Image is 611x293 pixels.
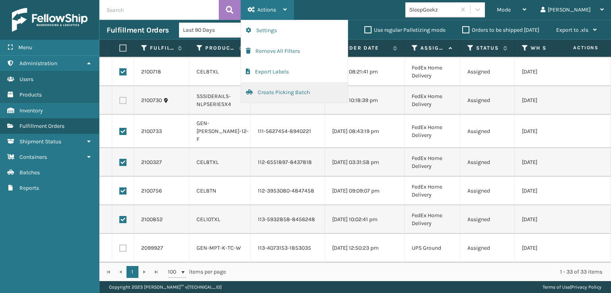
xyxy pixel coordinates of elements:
[141,68,161,76] a: 2100718
[543,281,601,293] div: |
[571,284,601,290] a: Privacy Policy
[325,205,405,234] td: [DATE] 10:02:41 pm
[109,281,222,293] p: Copyright 2023 [PERSON_NAME]™ v [TECHNICAL_ID]
[19,91,42,98] span: Products
[515,177,594,205] td: [DATE]
[420,44,445,52] label: Assigned Carrier Service
[460,58,515,86] td: Assigned
[405,148,460,177] td: FedEx Home Delivery
[141,158,162,166] a: 2100327
[515,58,594,86] td: [DATE]
[19,107,43,114] span: Inventory
[251,205,325,234] td: 113-5932858-8456248
[251,234,325,262] td: 113-4073153-1853035
[19,169,40,176] span: Batches
[515,86,594,115] td: [DATE]
[405,177,460,205] td: FedEx Home Delivery
[556,27,588,33] span: Export to .xls
[515,148,594,177] td: [DATE]
[241,20,348,41] button: Settings
[19,76,33,83] span: Users
[237,268,602,276] div: 1 - 33 of 33 items
[12,8,88,32] img: logo
[409,6,457,14] div: SleepGeekz
[460,148,515,177] td: Assigned
[197,159,219,166] a: CEL8TXL
[531,44,579,52] label: WH Ship By Date
[251,148,325,177] td: 112-6551897-8437818
[251,115,325,148] td: 111-5627454-8940221
[183,26,245,34] div: Last 90 Days
[168,268,180,276] span: 100
[251,177,325,205] td: 112-3953080-4847458
[476,44,499,52] label: Status
[405,58,460,86] td: FedEx Home Delivery
[543,284,570,290] a: Terms of Use
[107,25,169,35] h3: Fulfillment Orders
[341,44,389,52] label: Order Date
[497,6,511,13] span: Mode
[141,127,162,135] a: 2100733
[241,62,348,82] button: Export Labels
[515,115,594,148] td: [DATE]
[141,244,163,252] a: 2099927
[548,41,603,54] span: Actions
[141,216,163,224] a: 2100852
[197,93,231,108] a: SSSIDERAILS-NLPSERIESX4
[325,177,405,205] td: [DATE] 09:09:07 pm
[325,86,405,115] td: [DATE] 10:18:39 pm
[405,205,460,234] td: FedEx Home Delivery
[325,115,405,148] td: [DATE] 08:43:19 pm
[197,120,249,143] a: GEN-[PERSON_NAME]-12-F
[325,58,405,86] td: [DATE] 08:21:41 pm
[405,115,460,148] td: FedEx Home Delivery
[462,27,539,33] label: Orders to be shipped [DATE]
[197,68,219,75] a: CEL8TXL
[197,187,216,194] a: CEL8TN
[325,148,405,177] td: [DATE] 03:31:58 pm
[19,60,57,67] span: Administration
[141,96,162,104] a: 2100730
[241,82,348,103] button: Create Picking Batch
[126,266,138,278] a: 1
[257,6,276,13] span: Actions
[18,44,32,51] span: Menu
[19,185,39,191] span: Reports
[515,205,594,234] td: [DATE]
[197,245,241,251] a: GEN-MPT-K-TC-W
[405,234,460,262] td: UPS Ground
[405,86,460,115] td: FedEx Home Delivery
[515,234,594,262] td: [DATE]
[168,266,226,278] span: items per page
[241,41,348,62] button: Remove All Filters
[325,234,405,262] td: [DATE] 12:50:23 pm
[19,154,47,160] span: Containers
[205,44,235,52] label: Product SKU
[460,86,515,115] td: Assigned
[460,115,515,148] td: Assigned
[19,123,64,129] span: Fulfillment Orders
[364,27,446,33] label: Use regular Palletizing mode
[460,177,515,205] td: Assigned
[460,234,515,262] td: Assigned
[460,205,515,234] td: Assigned
[197,216,220,223] a: CEL10TXL
[19,138,61,145] span: Shipment Status
[150,44,174,52] label: Fulfillment Order Id
[141,187,162,195] a: 2100756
